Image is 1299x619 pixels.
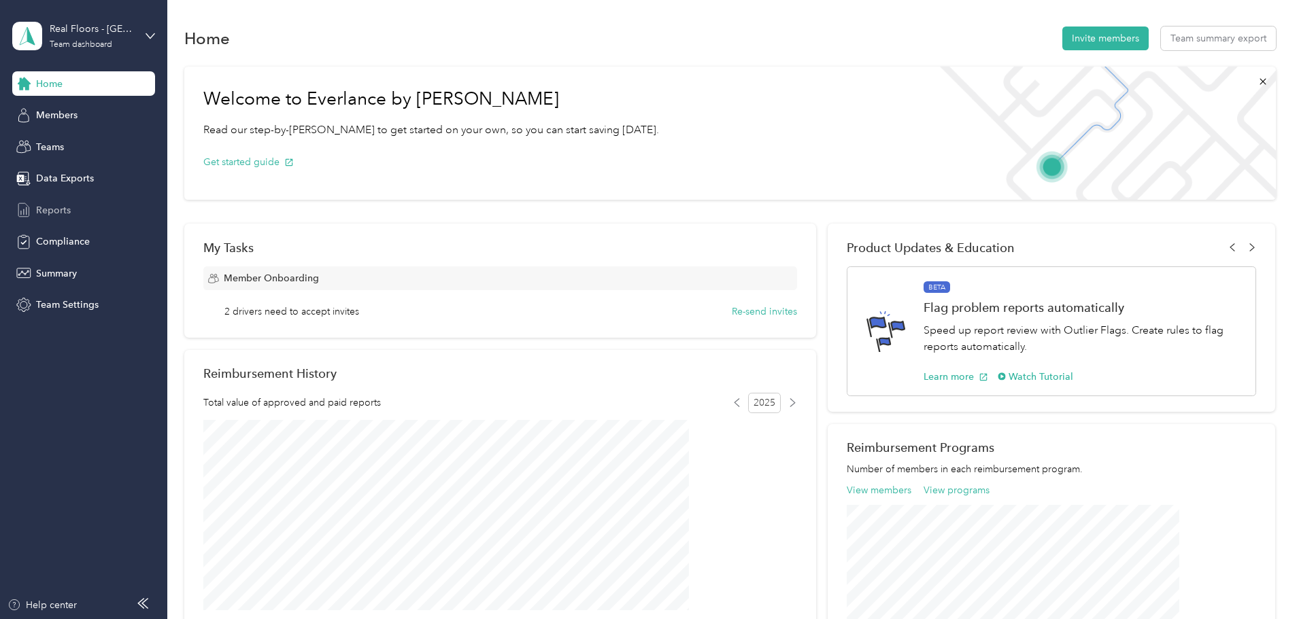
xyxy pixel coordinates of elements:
[924,483,990,497] button: View programs
[36,234,90,249] span: Compliance
[203,366,337,381] h2: Reimbursement History
[224,271,319,285] span: Member Onboarding
[184,31,230,46] h1: Home
[203,88,659,110] h1: Welcome to Everlance by [PERSON_NAME]
[36,77,63,91] span: Home
[748,393,781,413] span: 2025
[1161,26,1276,50] button: Team summary export
[926,67,1275,200] img: Welcome to everlance
[50,22,135,36] div: Real Floors - [GEOGRAPHIC_DATA]
[36,140,64,154] span: Teams
[36,298,99,312] span: Team Settings
[36,171,94,185] span: Data Exports
[203,155,294,169] button: Get started guide
[847,241,1015,255] span: Product Updates & Education
[224,304,359,319] span: 2 drivers need to accept invites
[1223,543,1299,619] iframe: Everlance-gr Chat Button Frame
[998,370,1073,384] button: Watch Tutorial
[203,122,659,139] p: Read our step-by-[PERSON_NAME] to get started on your own, so you can start saving [DATE].
[847,483,911,497] button: View members
[203,241,797,255] div: My Tasks
[924,322,1241,355] p: Speed up report review with Outlier Flags. Create rules to flag reports automatically.
[36,108,78,122] span: Members
[203,395,381,410] span: Total value of approved and paid reports
[924,281,950,294] span: BETA
[847,440,1256,455] h2: Reimbursement Programs
[36,266,77,281] span: Summary
[924,300,1241,315] h1: Flag problem reports automatically
[1062,26,1149,50] button: Invite members
[7,598,77,612] button: Help center
[50,41,112,49] div: Team dashboard
[36,203,71,217] span: Reports
[732,304,797,319] button: Re-send invites
[847,462,1256,476] p: Number of members in each reimbursement program.
[924,370,988,384] button: Learn more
